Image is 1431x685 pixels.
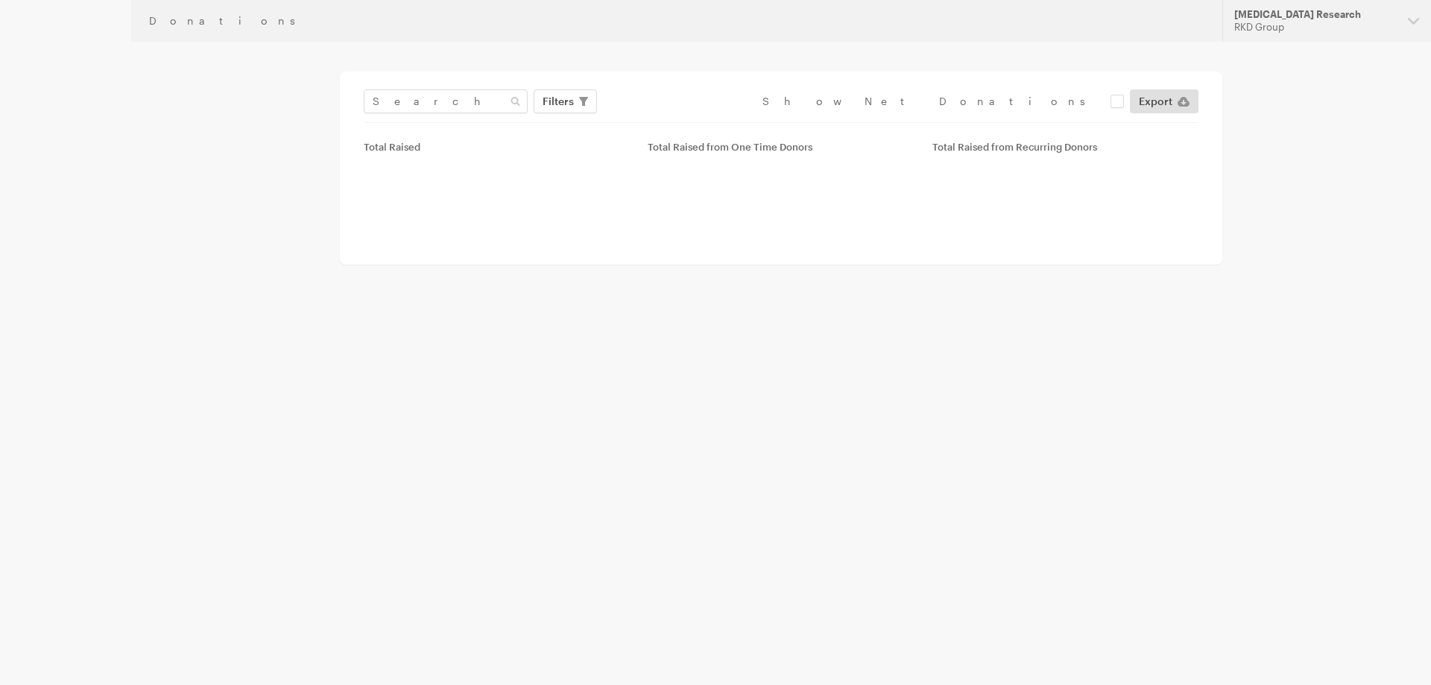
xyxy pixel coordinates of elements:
[1130,89,1198,113] a: Export
[534,89,597,113] button: Filters
[364,89,528,113] input: Search Name & Email
[648,141,914,153] div: Total Raised from One Time Donors
[1234,21,1396,34] div: RKD Group
[543,92,574,110] span: Filters
[1139,92,1172,110] span: Export
[364,141,630,153] div: Total Raised
[932,141,1198,153] div: Total Raised from Recurring Donors
[1234,8,1396,21] div: [MEDICAL_DATA] Research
